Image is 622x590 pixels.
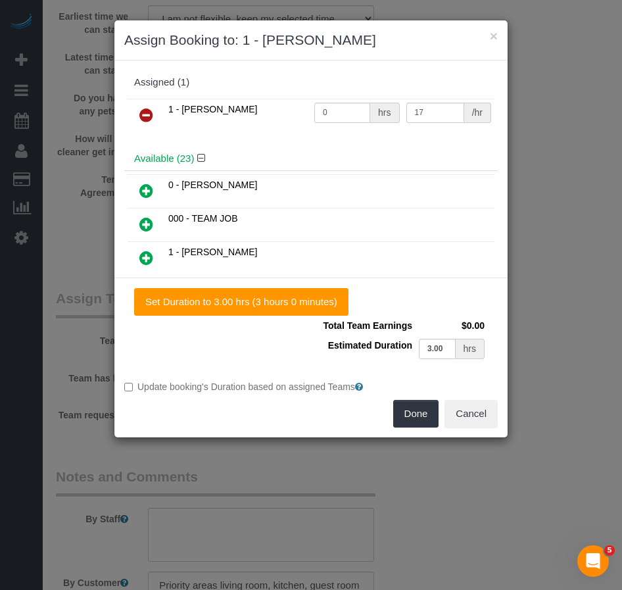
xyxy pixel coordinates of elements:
button: Set Duration to 3.00 hrs (3 hours 0 minutes) [134,288,348,316]
button: Cancel [444,400,498,428]
span: 5 [604,545,615,556]
h4: Available (23) [134,153,488,164]
span: 000 - TEAM JOB [168,213,238,224]
iframe: Intercom live chat [577,545,609,577]
label: Update booking's Duration based on assigned Teams [124,380,498,393]
button: Done [393,400,439,428]
div: hrs [370,103,399,123]
td: $0.00 [416,316,488,335]
span: 1 - [PERSON_NAME] [168,104,257,114]
div: /hr [464,103,491,123]
span: Estimated Duration [328,340,412,351]
td: Total Team Earnings [320,316,416,335]
button: × [490,29,498,43]
div: Assigned (1) [134,77,488,88]
span: 0 - [PERSON_NAME] [168,180,257,190]
input: Update booking's Duration based on assigned Teams [124,383,133,391]
div: hrs [456,339,485,359]
h3: Assign Booking to: 1 - [PERSON_NAME] [124,30,498,50]
span: 1 - [PERSON_NAME] [168,247,257,257]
